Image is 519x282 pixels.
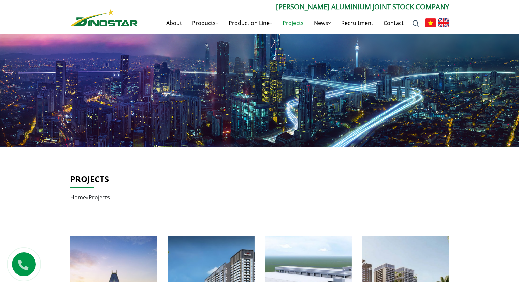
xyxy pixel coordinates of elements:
img: search [413,20,419,27]
a: Projects [277,12,309,34]
a: Production Line [224,12,277,34]
img: Nhôm Dinostar [70,9,138,26]
a: About [161,12,187,34]
a: Products [187,12,224,34]
p: [PERSON_NAME] Aluminium Joint Stock Company [138,2,449,12]
img: English [438,18,449,27]
a: Recruitment [336,12,378,34]
a: Contact [378,12,409,34]
a: News [309,12,336,34]
a: Home [70,194,86,201]
img: Tiếng Việt [425,18,436,27]
a: Projects [70,173,109,184]
span: » [70,194,110,201]
span: Projects [89,194,110,201]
